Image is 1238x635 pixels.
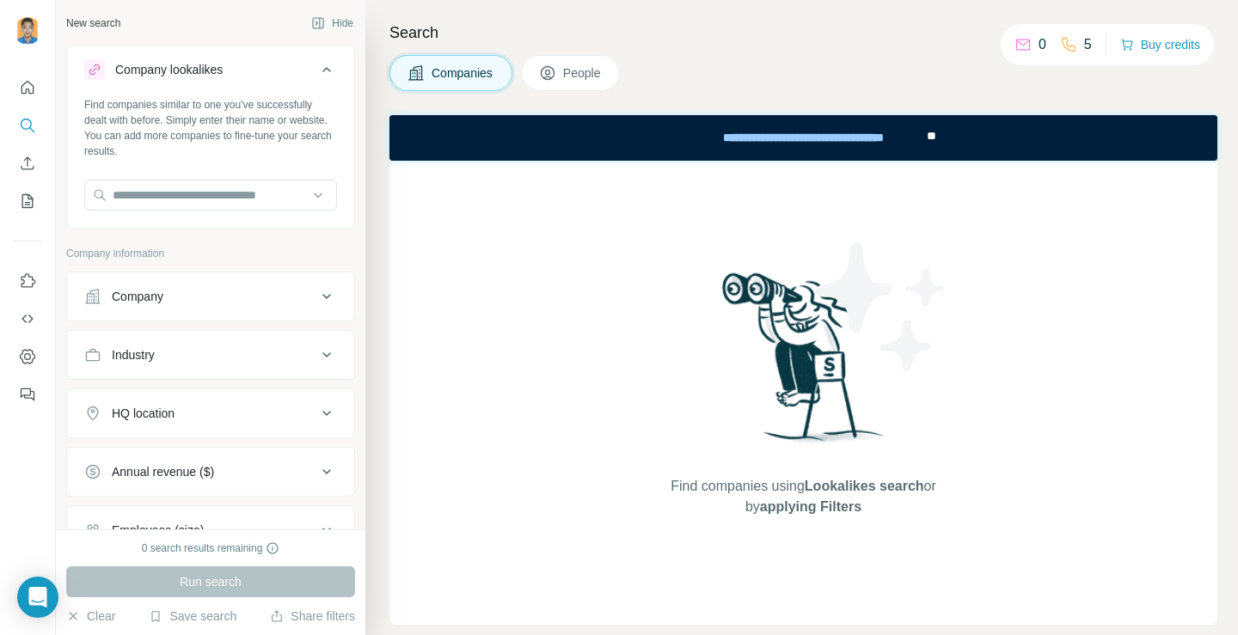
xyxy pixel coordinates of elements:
p: Company information [66,246,355,261]
div: Annual revenue ($) [112,463,214,480]
img: Surfe Illustration - Stars [804,229,959,384]
div: Industry [112,346,155,363]
button: Company lookalikes [67,49,354,97]
span: Lookalikes search [805,479,924,493]
span: Find companies using or by [665,476,941,517]
p: 0 [1039,34,1046,55]
img: Avatar [14,17,41,45]
button: Use Surfe on LinkedIn [14,266,41,296]
button: My lists [14,186,41,217]
img: Surfe Illustration - Woman searching with binoculars [714,268,893,460]
span: People [563,64,603,82]
div: Employees (size) [112,522,204,539]
div: Find companies similar to one you've successfully dealt with before. Simply enter their name or w... [84,97,337,159]
button: Save search [149,608,236,625]
div: Company lookalikes [115,61,223,78]
button: Dashboard [14,341,41,372]
button: Employees (size) [67,510,354,551]
p: 5 [1084,34,1092,55]
button: HQ location [67,393,354,434]
button: Hide [299,10,365,36]
span: applying Filters [760,499,861,514]
button: Search [14,110,41,141]
iframe: Banner [389,115,1217,161]
button: Buy credits [1120,33,1200,57]
button: Industry [67,334,354,376]
button: Annual revenue ($) [67,451,354,492]
button: Use Surfe API [14,303,41,334]
div: Company [112,288,163,305]
button: Company [67,276,354,317]
span: Companies [432,64,494,82]
div: HQ location [112,405,175,422]
button: Quick start [14,72,41,103]
div: New search [66,15,120,31]
div: 0 search results remaining [142,540,280,556]
button: Share filters [270,608,355,625]
h4: Search [389,21,1217,45]
button: Feedback [14,379,41,410]
div: Open Intercom Messenger [17,577,58,618]
button: Enrich CSV [14,148,41,179]
button: Clear [66,608,115,625]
